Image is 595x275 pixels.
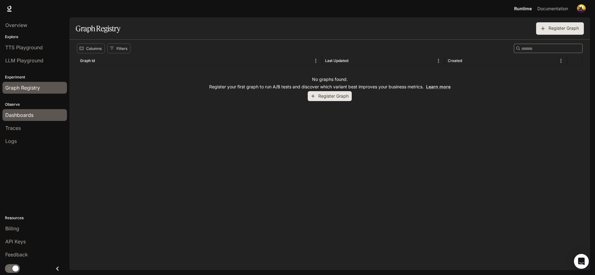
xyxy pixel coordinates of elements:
[95,56,105,65] button: Sort
[536,22,584,35] button: Register Graph
[426,84,451,89] a: Learn more
[537,5,568,13] span: Documentation
[575,2,588,15] button: User avatar
[209,84,451,90] p: Register your first graph to run A/B tests and discover which variant best improves your business...
[311,56,320,65] button: Menu
[577,4,586,13] img: User avatar
[80,58,95,63] div: Graph Id
[107,43,130,53] button: Show filters
[349,56,358,65] button: Sort
[514,5,532,13] span: Runtime
[325,58,348,63] div: Last Updated
[514,44,583,53] div: Search
[312,76,348,82] p: No graphs found.
[434,56,443,65] button: Menu
[77,43,105,53] button: Select columns
[556,56,566,65] button: Menu
[448,58,462,63] div: Created
[308,91,352,101] button: Register Graph
[535,2,573,15] a: Documentation
[76,22,120,35] h1: Graph Registry
[574,254,589,269] div: Open Intercom Messenger
[463,56,472,65] button: Sort
[512,2,534,15] a: Runtime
